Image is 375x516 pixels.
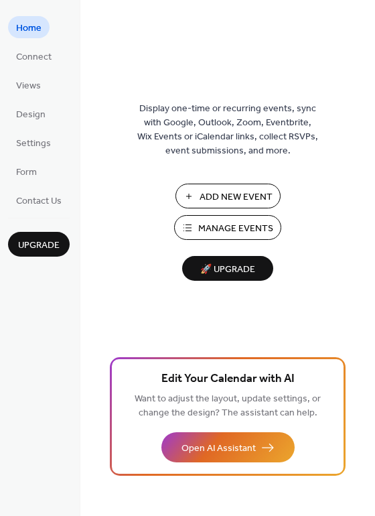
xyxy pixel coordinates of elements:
[181,442,256,456] span: Open AI Assistant
[8,189,70,211] a: Contact Us
[18,239,60,253] span: Upgrade
[161,370,295,389] span: Edit Your Calendar with AI
[16,21,42,36] span: Home
[16,137,51,151] span: Settings
[8,103,54,125] a: Design
[182,256,273,281] button: 🚀 Upgrade
[161,432,295,462] button: Open AI Assistant
[135,390,321,422] span: Want to adjust the layout, update settings, or change the design? The assistant can help.
[198,222,273,236] span: Manage Events
[174,215,281,240] button: Manage Events
[16,50,52,64] span: Connect
[16,79,41,93] span: Views
[16,166,37,180] span: Form
[8,232,70,257] button: Upgrade
[190,261,265,279] span: 🚀 Upgrade
[175,184,281,208] button: Add New Event
[8,74,49,96] a: Views
[8,131,59,153] a: Settings
[137,102,318,158] span: Display one-time or recurring events, sync with Google, Outlook, Zoom, Eventbrite, Wix Events or ...
[8,45,60,67] a: Connect
[16,194,62,208] span: Contact Us
[200,190,273,204] span: Add New Event
[8,16,50,38] a: Home
[8,160,45,182] a: Form
[16,108,46,122] span: Design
